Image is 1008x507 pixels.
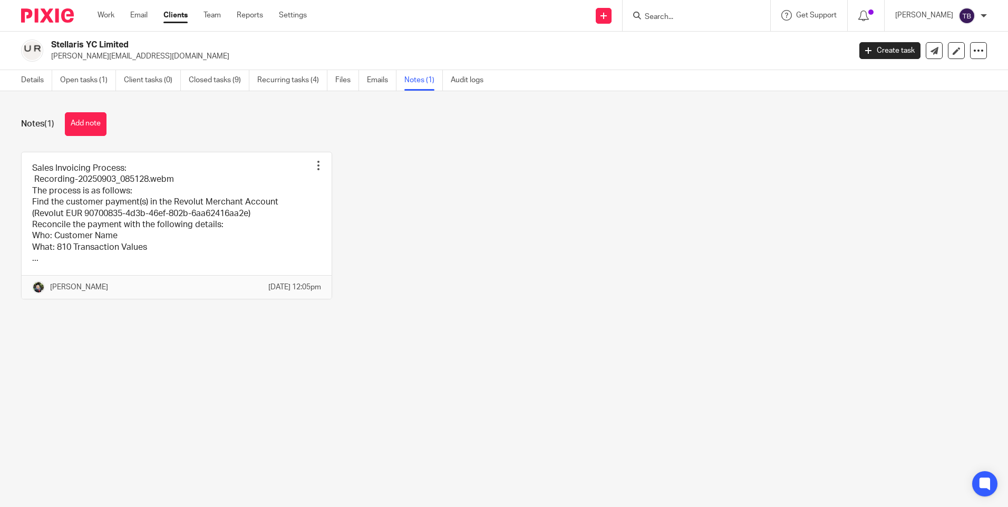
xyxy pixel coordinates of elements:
a: Notes (1) [404,70,443,91]
a: Recurring tasks (4) [257,70,327,91]
p: [PERSON_NAME][EMAIL_ADDRESS][DOMAIN_NAME] [51,51,844,62]
p: [PERSON_NAME] [50,282,108,292]
img: svg%3E [958,7,975,24]
span: (1) [44,120,54,128]
p: [DATE] 12:05pm [268,282,321,292]
a: Open tasks (1) [60,70,116,91]
a: Closed tasks (9) [189,70,249,91]
img: Logo.png [21,40,43,62]
a: Emails [367,70,396,91]
span: Get Support [796,12,837,19]
a: Client tasks (0) [124,70,181,91]
a: Clients [163,10,188,21]
h2: Stellaris YC Limited [51,40,685,51]
a: Files [335,70,359,91]
input: Search [644,13,739,22]
h1: Notes [21,119,54,130]
a: Team [203,10,221,21]
a: Reports [237,10,263,21]
a: Work [98,10,114,21]
img: Pixie [21,8,74,23]
img: Jade.jpeg [32,281,45,294]
a: Audit logs [451,70,491,91]
a: Email [130,10,148,21]
p: [PERSON_NAME] [895,10,953,21]
a: Settings [279,10,307,21]
a: Create task [859,42,920,59]
a: Details [21,70,52,91]
button: Add note [65,112,106,136]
